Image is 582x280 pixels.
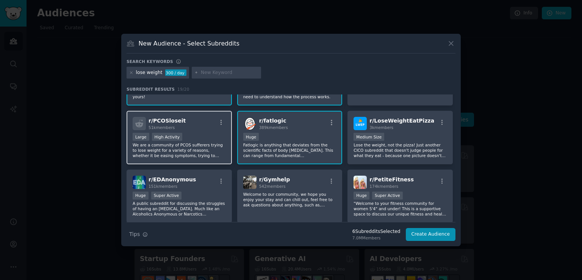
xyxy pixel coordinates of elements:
[352,235,401,241] div: 7.0M Members
[354,192,369,200] div: Huge
[152,133,183,141] div: High Activity
[369,184,398,189] span: 174k members
[136,69,163,76] div: lose weight
[369,118,434,124] span: r/ LoseWeightEatPizza
[165,69,186,76] div: 300 / day
[243,117,257,130] img: fatlogic
[259,125,288,130] span: 389k members
[259,118,286,124] span: r/ fatlogic
[133,176,146,189] img: EDAnonymous
[129,230,140,238] span: Tips
[201,69,258,76] input: New Keyword
[127,59,173,64] h3: Search keywords
[372,192,403,200] div: Super Active
[354,117,367,130] img: LoseWeightEatPizza
[243,176,257,189] img: Gymhelp
[259,184,286,189] span: 542 members
[406,228,456,241] button: Create Audience
[177,87,189,91] span: 19 / 20
[149,176,196,182] span: r/ EDAnonymous
[354,133,384,141] div: Medium Size
[149,118,186,124] span: r/ PCOSloseit
[149,125,175,130] span: 51k members
[354,142,447,158] p: Lose the weight, not the pizza! Just another CICO subreddit that doesn't judge people for what th...
[354,176,367,189] img: PetiteFitness
[352,228,401,235] div: 6 Subreddit s Selected
[127,87,175,92] span: Subreddit Results
[149,184,177,189] span: 151k members
[243,133,259,141] div: Huge
[369,176,414,182] span: r/ PetiteFitness
[127,228,150,241] button: Tips
[133,192,149,200] div: Huge
[151,192,182,200] div: Super Active
[133,133,149,141] div: Large
[259,176,290,182] span: r/ Gymhelp
[354,201,447,217] p: "Welcome to your fitness community for women 5'4" and under! This is a supportive space to discus...
[133,142,226,158] p: We are a community of PCOS sufferers trying to lose weight for a variety of reasons, whether it b...
[369,125,393,130] span: 3k members
[139,39,239,47] h3: New Audience - Select Subreddits
[133,201,226,217] p: A public subreddit for discussing the struggles of having an [MEDICAL_DATA]. Much like an Alcohol...
[243,192,336,208] p: Welcome to our community, we hope you enjoy your stay and can chill out, feel free to ask questio...
[243,142,336,158] p: Fatlogic is anything that deviates from the scientific facts of body [MEDICAL_DATA]. This can ran...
